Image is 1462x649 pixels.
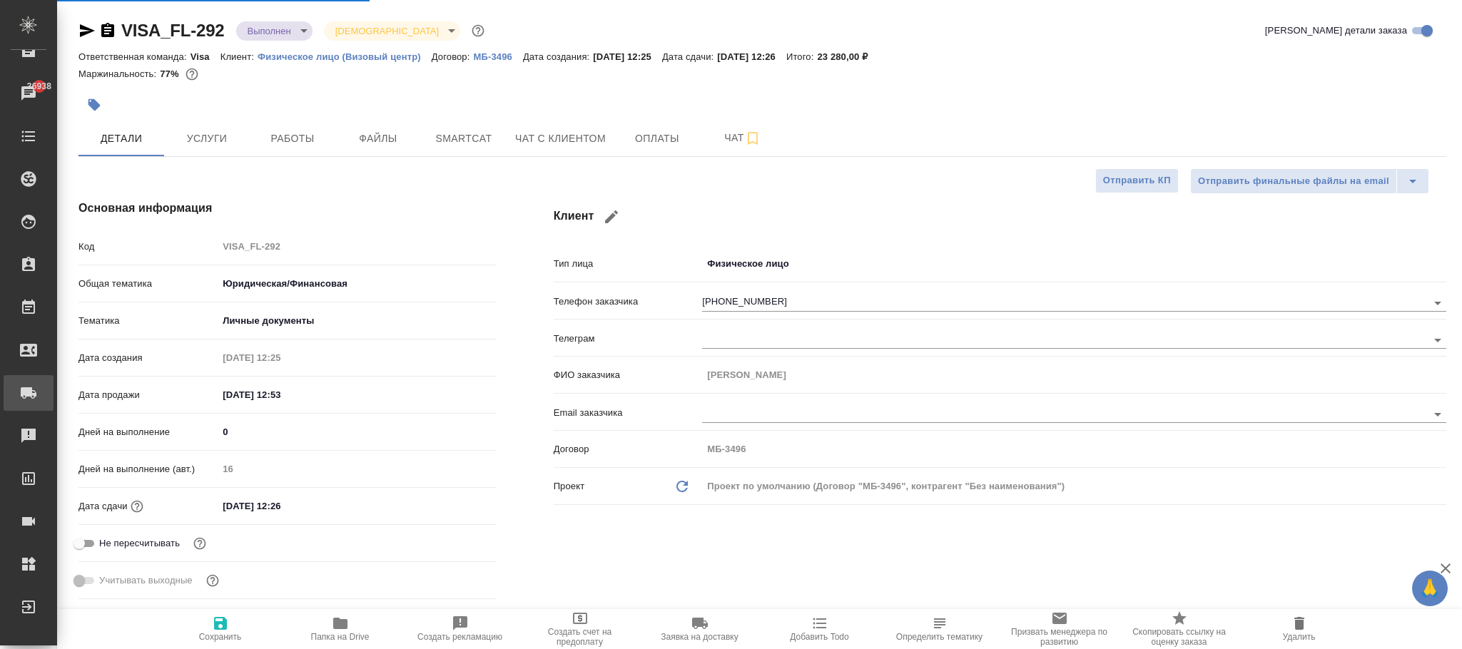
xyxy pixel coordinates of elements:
[400,609,520,649] button: Создать рекламацию
[78,425,218,439] p: Дней на выполнение
[173,130,241,148] span: Услуги
[243,25,295,37] button: Выполнен
[280,609,400,649] button: Папка на Drive
[99,573,193,588] span: Учитывать выходные
[709,129,777,147] span: Чат
[218,236,496,257] input: Пустое поле
[896,632,983,642] span: Определить тематику
[218,347,342,368] input: Пустое поле
[640,609,760,649] button: Заявка на доставку
[78,314,218,328] p: Тематика
[1428,330,1448,350] button: Open
[218,459,496,479] input: Пустое поле
[78,51,191,62] p: Ответственная команда:
[760,609,880,649] button: Добавить Todo
[554,368,703,382] p: ФИО заказчика
[191,51,220,62] p: Visa
[717,51,786,62] p: [DATE] 12:26
[220,51,258,62] p: Клиент:
[183,65,201,83] button: 4500.00 RUB;
[324,21,460,41] div: Выполнен
[331,25,443,37] button: [DEMOGRAPHIC_DATA]
[203,571,222,590] button: Выбери, если сб и вс нужно считать рабочими днями для выполнения заказа.
[258,130,327,148] span: Работы
[469,21,487,40] button: Доп статусы указывают на важность/срочность заказа
[4,76,54,111] a: 36938
[880,609,1000,649] button: Определить тематику
[78,462,218,476] p: Дней на выполнение (авт.)
[702,474,1446,499] div: Проект по умолчанию (Договор "МБ-3496", контрагент "Без наименования")
[515,130,606,148] span: Чат с клиентом
[593,51,662,62] p: [DATE] 12:25
[554,442,703,456] p: Договор
[19,79,60,93] span: 36938
[78,499,128,513] p: Дата сдачи
[160,68,182,79] p: 77%
[218,496,342,516] input: ✎ Введи что-нибудь
[1198,173,1389,190] span: Отправить финальные файлы на email
[661,632,738,642] span: Заявка на доставку
[430,130,498,148] span: Smartcat
[87,130,156,148] span: Детали
[218,384,342,405] input: ✎ Введи что-нибудь
[99,22,116,39] button: Скопировать ссылку
[529,627,631,647] span: Создать счет на предоплату
[344,130,412,148] span: Файлы
[554,295,703,309] p: Телефон заказчика
[1190,168,1397,194] button: Отправить финальные файлы на email
[817,51,878,62] p: 23 280,00 ₽
[191,534,209,553] button: Включи, если не хочешь, чтобы указанная дата сдачи изменилась после переставления заказа в 'Подтв...
[520,609,640,649] button: Создать счет на предоплату
[702,364,1446,385] input: Пустое поле
[554,257,703,271] p: Тип лица
[702,439,1446,459] input: Пустое поле
[78,388,218,402] p: Дата продажи
[1190,168,1429,194] div: split button
[1120,609,1239,649] button: Скопировать ссылку на оценку заказа
[473,50,522,62] a: МБ-3496
[1239,609,1359,649] button: Удалить
[218,272,496,296] div: Юридическая/Финансовая
[1428,404,1448,424] button: Open
[1000,609,1120,649] button: Призвать менеджера по развитию
[1412,571,1448,606] button: 🙏
[78,240,218,254] p: Код
[199,632,242,642] span: Сохранить
[1095,168,1179,193] button: Отправить КП
[786,51,817,62] p: Итого:
[258,50,432,62] a: Физическое лицо (Визовый центр)
[662,51,717,62] p: Дата сдачи:
[78,89,110,121] button: Добавить тэг
[432,51,474,62] p: Договор:
[78,68,160,79] p: Маржинальность:
[554,479,585,494] p: Проект
[417,632,502,642] span: Создать рекламацию
[78,22,96,39] button: Скопировать ссылку для ЯМессенджера
[554,200,1446,234] h4: Клиент
[1103,173,1171,189] span: Отправить КП
[78,200,497,217] h4: Основная информация
[790,632,848,642] span: Добавить Todo
[236,21,313,41] div: Выполнен
[99,536,180,551] span: Не пересчитывать
[1265,24,1407,38] span: [PERSON_NAME] детали заказа
[554,406,703,420] p: Email заказчика
[121,21,225,40] a: VISA_FL-292
[128,497,146,516] button: Если добавить услуги и заполнить их объемом, то дата рассчитается автоматически
[744,130,761,147] svg: Подписаться
[473,51,522,62] p: МБ-3496
[218,421,496,442] input: ✎ Введи что-нибудь
[1418,573,1442,603] span: 🙏
[78,277,218,291] p: Общая тематика
[1008,627,1111,647] span: Призвать менеджера по развитию
[161,609,280,649] button: Сохранить
[311,632,370,642] span: Папка на Drive
[702,252,1446,276] div: Физическое лицо
[1283,632,1316,642] span: Удалить
[1428,293,1448,313] button: Open
[523,51,593,62] p: Дата создания:
[1128,627,1231,647] span: Скопировать ссылку на оценку заказа
[258,51,432,62] p: Физическое лицо (Визовый центр)
[554,332,703,346] p: Телеграм
[218,309,496,333] div: Личные документы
